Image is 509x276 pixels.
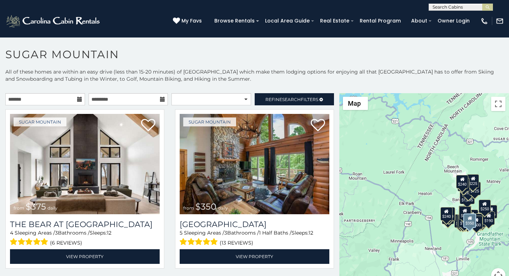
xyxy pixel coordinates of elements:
[14,205,24,211] span: from
[311,118,325,133] a: Add to favorites
[183,117,236,126] a: Sugar Mountain
[459,206,471,219] div: $265
[14,117,66,126] a: Sugar Mountain
[478,200,490,213] div: $250
[265,97,318,102] span: Refine Filters
[220,238,253,247] span: (13 reviews)
[183,205,194,211] span: from
[10,220,160,229] h3: The Bear At Sugar Mountain
[10,230,13,236] span: 4
[173,17,204,25] a: My Favs
[474,214,486,227] div: $195
[343,97,368,110] button: Change map style
[224,230,227,236] span: 3
[463,214,476,228] div: $350
[141,118,155,133] a: Add to favorites
[480,17,488,25] img: phone-regular-white.png
[309,230,313,236] span: 12
[255,93,334,105] a: RefineSearchFilters
[348,100,361,107] span: Map
[282,97,301,102] span: Search
[316,15,353,26] a: Real Estate
[180,220,329,229] h3: Grouse Moor Lodge
[259,230,291,236] span: 1 Half Baths /
[10,249,160,264] a: View Property
[483,211,495,225] div: $190
[466,210,478,223] div: $200
[181,17,202,25] span: My Favs
[5,14,102,28] img: White-1-2.png
[485,205,497,219] div: $155
[458,214,470,227] div: $175
[457,215,469,228] div: $155
[10,114,160,214] a: The Bear At Sugar Mountain from $375 daily
[195,201,216,212] span: $350
[496,17,504,25] img: mail-regular-white.png
[459,206,471,220] div: $300
[467,174,479,188] div: $225
[180,220,329,229] a: [GEOGRAPHIC_DATA]
[491,97,505,111] button: Toggle fullscreen view
[10,220,160,229] a: The Bear At [GEOGRAPHIC_DATA]
[440,207,452,221] div: $240
[459,191,474,204] div: $1,095
[180,249,329,264] a: View Property
[180,229,329,247] div: Sleeping Areas / Bathrooms / Sleeps:
[218,205,228,211] span: daily
[457,178,469,191] div: $170
[443,208,455,221] div: $225
[458,206,470,219] div: $190
[180,114,329,214] a: Grouse Moor Lodge from $350 daily
[408,15,431,26] a: About
[180,114,329,214] img: Grouse Moor Lodge
[443,207,455,221] div: $210
[10,229,160,247] div: Sleeping Areas / Bathrooms / Sleeps:
[48,205,58,211] span: daily
[10,114,160,214] img: The Bear At Sugar Mountain
[434,15,473,26] a: Owner Login
[211,15,258,26] a: Browse Rentals
[470,216,482,229] div: $500
[55,230,58,236] span: 3
[26,201,46,212] span: $375
[107,230,111,236] span: 12
[456,175,468,189] div: $240
[356,15,404,26] a: Rental Program
[180,230,183,236] span: 5
[261,15,313,26] a: Local Area Guide
[468,182,480,195] div: $125
[50,238,82,247] span: (6 reviews)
